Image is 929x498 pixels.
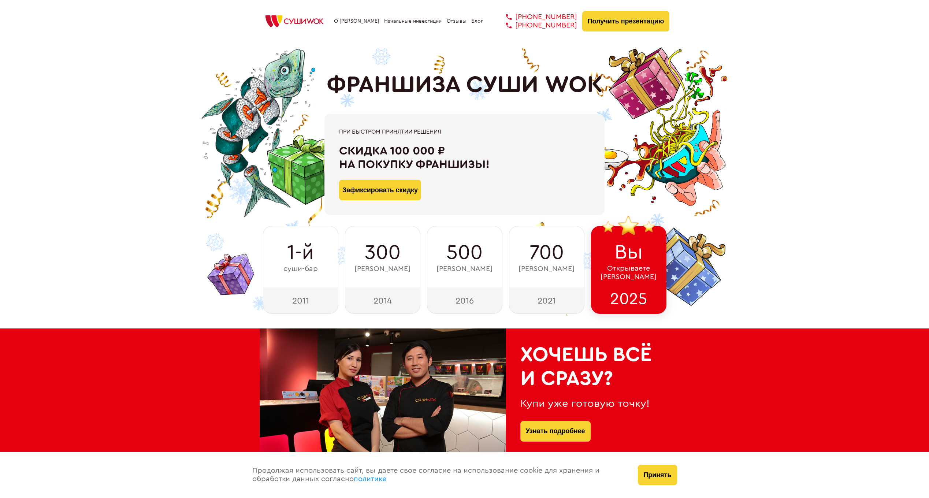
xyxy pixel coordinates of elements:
a: Блог [471,18,483,24]
button: Получить презентацию [582,11,670,31]
span: Вы [614,241,643,264]
a: О [PERSON_NAME] [334,18,379,24]
span: 300 [365,241,401,264]
button: Зафиксировать скидку [339,180,421,200]
a: [PHONE_NUMBER] [495,13,577,21]
button: Узнать подробнее [520,421,591,442]
a: Узнать подробнее [526,421,585,442]
a: Начальные инвестиции [384,18,442,24]
h1: ФРАНШИЗА СУШИ WOK [327,71,603,99]
div: При быстром принятии решения [339,129,590,135]
div: Скидка 100 000 ₽ на покупку франшизы! [339,144,590,171]
div: 2011 [263,287,338,314]
span: [PERSON_NAME] [354,265,410,273]
span: суши-бар [283,265,318,273]
div: 2021 [509,287,584,314]
div: 2025 [591,287,666,314]
a: политике [354,475,386,483]
h2: Хочешь всё и сразу? [520,343,655,390]
a: Отзывы [447,18,467,24]
span: 700 [529,241,564,264]
a: [PHONE_NUMBER] [495,21,577,30]
div: 2016 [427,287,502,314]
span: 1-й [287,241,314,264]
div: Продолжая использовать сайт, вы даете свое согласие на использование cookie для хранения и обрабо... [245,452,631,498]
span: [PERSON_NAME] [519,265,575,273]
button: Принять [638,465,677,485]
div: 2014 [345,287,420,314]
span: Открываете [PERSON_NAME] [601,264,657,281]
img: СУШИWOK [260,13,329,29]
div: Купи уже готовую точку! [520,398,655,410]
span: 500 [446,241,483,264]
span: [PERSON_NAME] [436,265,493,273]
